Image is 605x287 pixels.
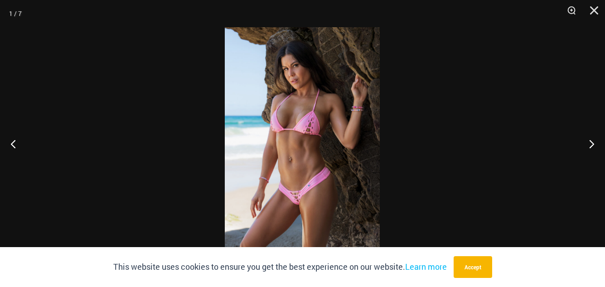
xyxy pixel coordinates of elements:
[571,121,605,166] button: Next
[225,27,380,260] img: Link Pop Pink 3070 Top 4955 Bottom 01
[9,7,22,20] div: 1 / 7
[454,256,492,278] button: Accept
[113,260,447,274] p: This website uses cookies to ensure you get the best experience on our website.
[405,261,447,272] a: Learn more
